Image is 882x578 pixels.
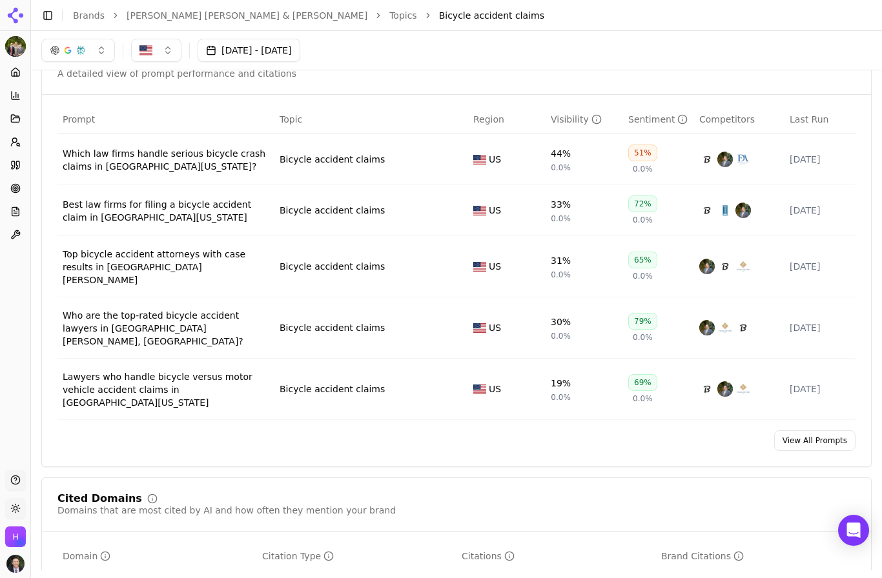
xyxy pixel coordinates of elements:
[628,374,657,391] div: 69%
[735,259,751,274] img: tenge
[551,392,571,403] span: 0.0%
[699,259,715,274] img: cannon law
[473,323,486,333] img: US flag
[6,555,25,573] button: Open user button
[717,152,733,167] img: cannon law
[63,147,269,173] a: Which law firms handle serious bicycle crash claims in [GEOGRAPHIC_DATA][US_STATE]?
[628,144,657,161] div: 51%
[656,542,856,571] th: brandCitationCount
[439,9,544,22] span: Bicycle accident claims
[717,320,733,335] img: tenge
[473,155,486,164] img: US flag
[699,203,715,218] img: vanmeveren
[489,383,501,395] span: US
[551,214,571,224] span: 0.0%
[546,105,623,134] th: brandMentionRate
[274,105,468,134] th: Topic
[551,315,571,328] div: 30%
[280,113,302,126] span: Topic
[717,259,733,274] img: vanmeveren
[489,204,501,217] span: US
[57,105,856,420] div: Data table
[6,555,25,573] img: Bill Doutt
[699,152,715,167] img: vanmeveren
[5,36,26,57] button: Current brand: Hadfield Stieben & Doutt
[280,153,385,166] a: Bicycle accident claims
[838,515,869,546] div: Open Intercom Messenger
[473,384,486,394] img: US flag
[473,262,486,272] img: US flag
[489,260,501,273] span: US
[551,377,571,390] div: 19%
[790,321,850,334] div: [DATE]
[551,147,571,160] div: 44%
[63,248,269,286] a: Top bicycle accident attorneys with case results in [GEOGRAPHIC_DATA][PERSON_NAME]
[63,113,95,126] span: Prompt
[551,113,602,126] div: Visibility
[790,113,828,126] span: Last Run
[551,270,571,280] span: 0.0%
[63,309,269,348] a: Who are the top-rated bicycle accident lawyers in [GEOGRAPHIC_DATA][PERSON_NAME], [GEOGRAPHIC_DATA]?
[735,381,751,397] img: tenge
[489,321,501,334] span: US
[5,36,26,57] img: Hadfield Stieben & Doutt
[473,113,504,126] span: Region
[633,332,653,343] span: 0.0%
[628,313,657,330] div: 79%
[735,320,751,335] img: vanmeveren
[633,271,653,281] span: 0.0%
[57,542,257,571] th: domain
[127,9,367,22] a: [PERSON_NAME] [PERSON_NAME] & [PERSON_NAME]
[628,195,657,212] div: 72%
[257,542,456,571] th: citationTypes
[5,526,26,547] button: Open organization switcher
[633,215,653,225] span: 0.0%
[63,550,110,563] div: Domain
[628,113,688,126] div: Sentiment
[551,198,571,211] div: 33%
[661,550,744,563] div: Brand Citations
[790,153,850,166] div: [DATE]
[628,252,657,268] div: 65%
[57,105,274,134] th: Prompt
[262,550,334,563] div: Citation Type
[280,383,385,395] div: Bicycle accident claims
[785,105,856,134] th: Last Run
[633,164,653,174] span: 0.0%
[551,331,571,341] span: 0.0%
[551,254,571,267] div: 31%
[774,430,856,451] a: View All Prompts
[73,10,105,21] a: Brands
[198,39,300,62] button: [DATE] - [DATE]
[280,321,385,334] div: Bicycle accident claims
[699,381,715,397] img: vanmeveren
[57,67,296,80] div: A detailed view of prompt performance and citations
[694,105,785,134] th: Competitors
[389,9,417,22] a: Topics
[280,204,385,217] a: Bicycle accident claims
[717,203,733,218] img: bachus & schanker
[699,113,755,126] span: Competitors
[456,542,656,571] th: totalCitationCount
[57,493,142,504] div: Cited Domains
[63,370,269,409] a: Lawyers who handle bicycle versus motor vehicle accident claims in [GEOGRAPHIC_DATA][US_STATE]
[790,204,850,217] div: [DATE]
[790,260,850,273] div: [DATE]
[468,105,546,134] th: Region
[63,198,269,224] a: Best law firms for filing a bicycle accident claim in [GEOGRAPHIC_DATA][US_STATE]
[790,383,850,395] div: [DATE]
[57,504,396,517] div: Domains that are most cited by AI and how often they mention your brand
[280,260,385,273] a: Bicycle accident claims
[473,206,486,215] img: US flag
[462,550,515,563] div: Citations
[139,44,152,57] img: United States
[551,163,571,173] span: 0.0%
[735,203,751,218] img: cannon law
